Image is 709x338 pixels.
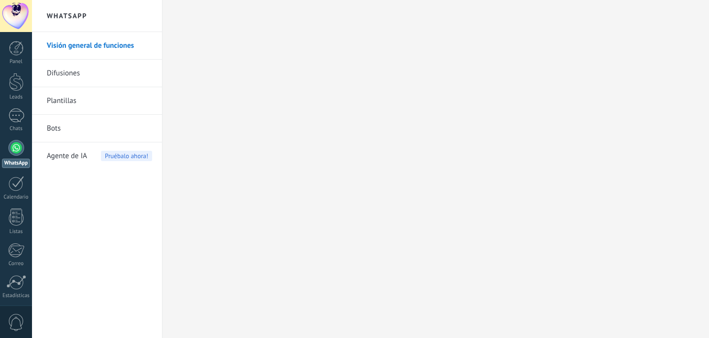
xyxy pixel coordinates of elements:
[2,229,31,235] div: Listas
[2,59,31,65] div: Panel
[47,32,152,60] a: Visión general de funciones
[2,261,31,267] div: Correo
[47,87,152,115] a: Plantillas
[32,115,162,142] li: Bots
[47,60,152,87] a: Difusiones
[32,60,162,87] li: Difusiones
[32,87,162,115] li: Plantillas
[2,159,30,168] div: WhatsApp
[32,32,162,60] li: Visión general de funciones
[32,142,162,169] li: Agente de IA
[2,126,31,132] div: Chats
[101,151,152,161] span: Pruébalo ahora!
[2,194,31,201] div: Calendario
[2,94,31,101] div: Leads
[47,115,152,142] a: Bots
[47,142,152,170] a: Agente de IA Pruébalo ahora!
[2,293,31,299] div: Estadísticas
[47,142,87,170] span: Agente de IA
